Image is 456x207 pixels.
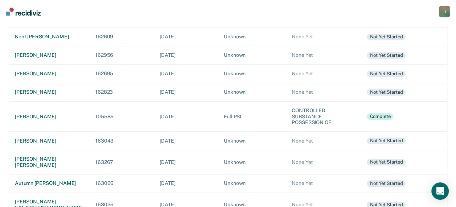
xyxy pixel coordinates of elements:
td: Unknown [218,150,286,174]
div: Open Intercom Messenger [431,182,449,200]
div: None Yet [292,180,355,186]
td: [DATE] [154,132,218,150]
td: Unknown [218,174,286,193]
td: [DATE] [154,150,218,174]
td: Unknown [218,46,286,64]
td: 162823 [90,83,154,101]
td: [DATE] [154,46,218,64]
div: None Yet [292,52,355,58]
div: [PERSON_NAME] [15,114,84,120]
td: 163066 [90,174,154,193]
div: Not yet started [367,180,406,187]
td: [DATE] [154,174,218,193]
div: Not yet started [367,71,406,77]
div: autumn [PERSON_NAME] [15,180,84,186]
div: Not yet started [367,138,406,144]
td: [DATE] [154,83,218,101]
td: 105585 [90,101,154,131]
div: kent [PERSON_NAME] [15,34,84,40]
div: [PERSON_NAME] [15,71,84,77]
td: Unknown [218,83,286,101]
div: CONTROLLED SUBSTANCE-POSSESSION OF [292,107,355,126]
div: [PERSON_NAME] [PERSON_NAME] [15,156,84,168]
td: Unknown [218,132,286,150]
td: 163043 [90,132,154,150]
td: Full PSI [218,101,286,131]
div: None Yet [292,159,355,165]
div: None Yet [292,89,355,95]
td: [DATE] [154,101,218,131]
div: Complete [367,113,393,120]
div: Not yet started [367,89,406,96]
button: LJ [439,6,450,17]
td: 163267 [90,150,154,174]
div: L J [439,6,450,17]
div: Not yet started [367,159,406,165]
td: 162956 [90,46,154,64]
td: [DATE] [154,28,218,46]
div: [PERSON_NAME] [15,89,84,95]
div: Not yet started [367,52,406,59]
img: Recidiviz [6,8,41,16]
td: 162695 [90,64,154,83]
div: [PERSON_NAME] [15,52,84,58]
td: [DATE] [154,64,218,83]
td: Unknown [218,28,286,46]
div: None Yet [292,34,355,40]
div: None Yet [292,71,355,77]
div: Not yet started [367,34,406,40]
td: Unknown [218,64,286,83]
td: 162609 [90,28,154,46]
div: None Yet [292,138,355,144]
div: [PERSON_NAME] [15,138,84,144]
